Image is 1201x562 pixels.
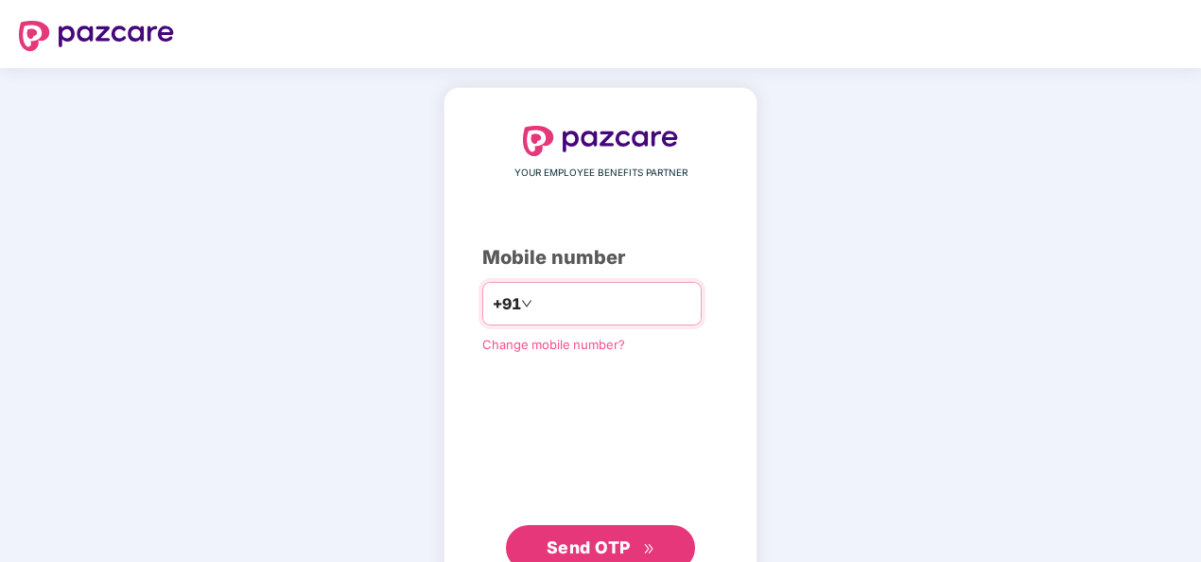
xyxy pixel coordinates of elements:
img: logo [523,126,678,156]
img: logo [19,21,174,51]
span: Send OTP [547,537,631,557]
span: double-right [643,543,655,555]
a: Change mobile number? [482,337,625,352]
span: +91 [493,292,521,316]
span: YOUR EMPLOYEE BENEFITS PARTNER [514,166,688,181]
div: Mobile number [482,243,719,272]
span: down [521,298,532,309]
